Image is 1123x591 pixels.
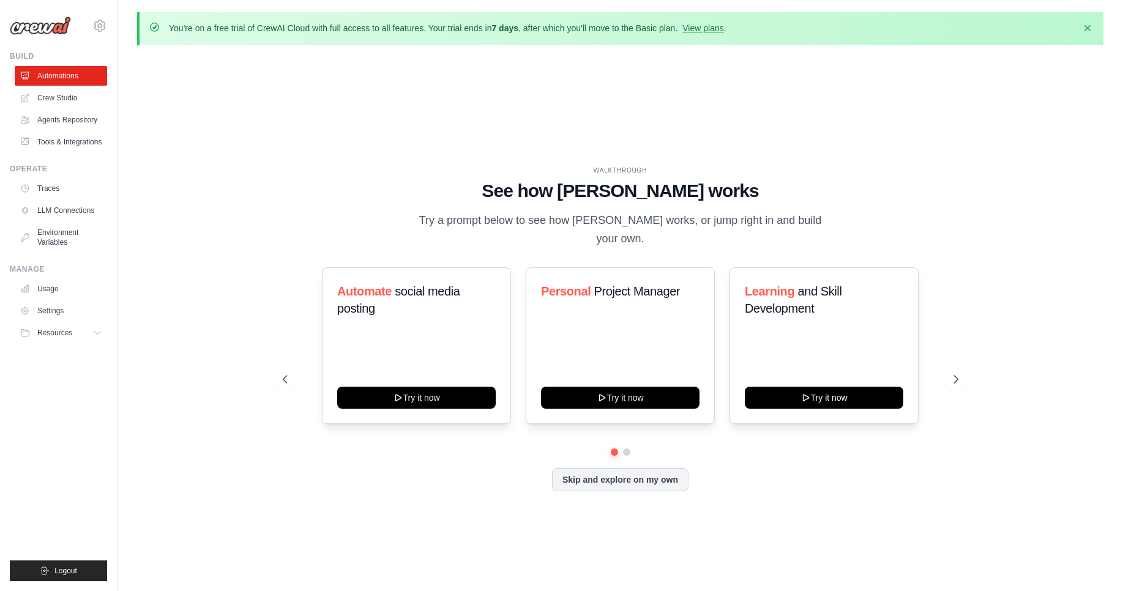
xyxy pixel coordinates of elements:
a: Automations [15,66,107,86]
a: Agents Repository [15,110,107,130]
a: Crew Studio [15,88,107,108]
p: Try a prompt below to see how [PERSON_NAME] works, or jump right in and build your own. [415,212,826,248]
div: Build [10,51,107,61]
button: Logout [10,560,107,581]
span: Automate [337,284,392,298]
span: Logout [54,566,77,576]
a: Usage [15,279,107,299]
span: social media posting [337,284,460,315]
span: Project Manager [594,284,680,298]
a: LLM Connections [15,201,107,220]
a: Environment Variables [15,223,107,252]
span: and Skill Development [745,284,841,315]
div: WALKTHROUGH [283,166,958,175]
a: Tools & Integrations [15,132,107,152]
span: Resources [37,328,72,338]
button: Resources [15,323,107,343]
a: Settings [15,301,107,321]
button: Try it now [745,387,903,409]
div: Manage [10,264,107,274]
a: Traces [15,179,107,198]
p: You're on a free trial of CrewAI Cloud with full access to all features. Your trial ends in , aft... [169,22,726,34]
button: Skip and explore on my own [552,468,688,491]
button: Try it now [337,387,496,409]
a: View plans [682,23,723,33]
div: Operate [10,164,107,174]
span: Personal [541,284,591,298]
h1: See how [PERSON_NAME] works [283,180,958,202]
span: Learning [745,284,794,298]
img: Logo [10,17,71,35]
strong: 7 days [491,23,518,33]
button: Try it now [541,387,700,409]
